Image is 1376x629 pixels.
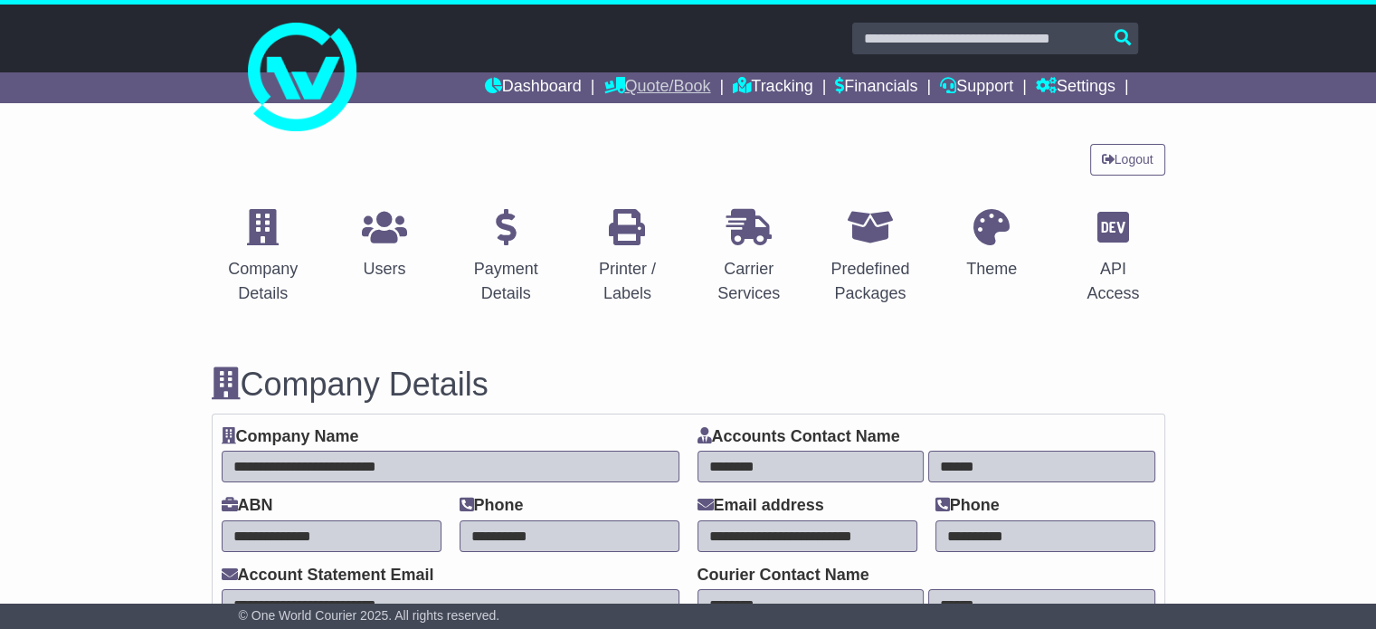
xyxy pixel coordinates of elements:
[697,427,900,447] label: Accounts Contact Name
[460,496,524,516] label: Phone
[350,203,419,288] a: Users
[709,257,789,306] div: Carrier Services
[819,203,922,312] a: Predefined Packages
[222,496,273,516] label: ABN
[1090,144,1165,176] a: Logout
[222,427,359,447] label: Company Name
[697,566,869,586] label: Courier Contact Name
[587,257,667,306] div: Printer / Labels
[466,257,546,306] div: Payment Details
[697,203,801,312] a: Carrier Services
[935,496,1000,516] label: Phone
[835,72,917,103] a: Financials
[1061,203,1164,312] a: API Access
[733,72,812,103] a: Tracking
[1073,257,1153,306] div: API Access
[485,72,582,103] a: Dashboard
[362,257,407,281] div: Users
[575,203,679,312] a: Printer / Labels
[222,566,434,586] label: Account Statement Email
[954,203,1029,288] a: Theme
[603,72,710,103] a: Quote/Book
[454,203,557,312] a: Payment Details
[212,367,1165,403] h3: Company Details
[239,608,500,623] span: © One World Courier 2025. All rights reserved.
[212,203,315,312] a: Company Details
[966,257,1017,281] div: Theme
[940,72,1013,103] a: Support
[830,257,910,306] div: Predefined Packages
[223,257,303,306] div: Company Details
[1036,72,1115,103] a: Settings
[697,496,824,516] label: Email address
